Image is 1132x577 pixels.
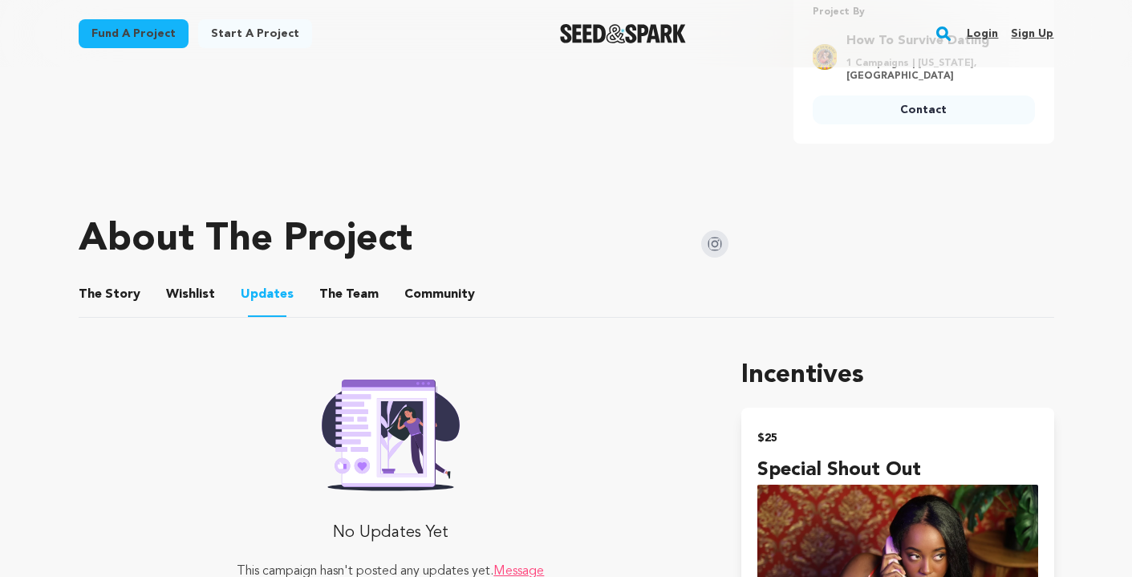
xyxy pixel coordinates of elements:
[79,285,102,304] span: The
[701,230,728,258] img: Seed&Spark Instagram Icon
[813,95,1035,124] a: Contact
[79,221,412,259] h1: About The Project
[967,21,998,47] a: Login
[560,24,686,43] a: Seed&Spark Homepage
[319,285,379,304] span: Team
[319,285,343,304] span: The
[404,285,475,304] span: Community
[79,19,189,48] a: Fund a project
[241,285,294,304] span: Updates
[79,285,140,304] span: Story
[1011,21,1053,47] a: Sign up
[198,19,312,48] a: Start a project
[757,456,1037,485] h4: Special Shout Out
[234,517,546,549] p: No Updates Yet
[741,356,1053,395] h1: Incentives
[309,369,473,491] img: Seed&Spark Rafiki Image
[757,427,1037,449] h2: $25
[560,24,686,43] img: Seed&Spark Logo Dark Mode
[166,285,215,304] span: Wishlist
[846,57,1025,83] p: 1 Campaigns | [US_STATE], [GEOGRAPHIC_DATA]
